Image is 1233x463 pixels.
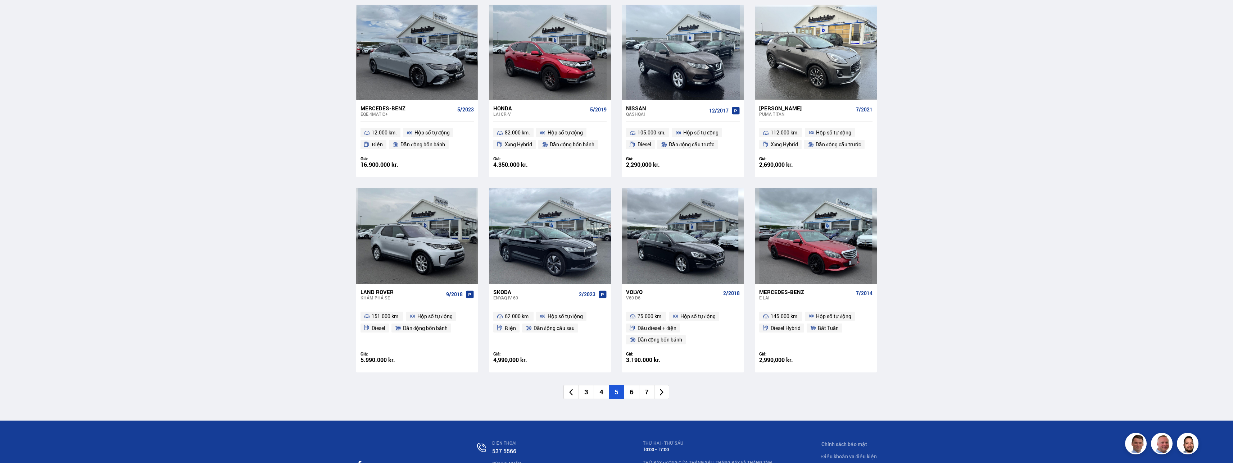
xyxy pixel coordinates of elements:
a: Chính sách bảo mật [821,441,867,448]
li: 7 [639,385,654,399]
button: Mở tiện ích trò chuyện LiveChat [6,3,27,24]
font: 5.990.000 kr. [361,356,395,364]
div: Qashqai [626,111,706,116]
span: Dẫn động bốn bánh [638,335,682,344]
a: Mercedes-Benz E LAI 7/2014 145.000 km. Hộp số tự động Diesel Hybrid Bất Tuân Giá: 2,990,000 kr. [755,284,877,373]
span: Diesel [638,140,651,149]
span: Xăng Hybrid [771,140,798,149]
div: Giá: [493,156,550,161]
span: Hộp số tự động [548,312,583,321]
span: 7/2014 [856,290,872,296]
span: Dẫn động cầu trước [669,140,714,149]
span: 5/2019 [590,107,607,113]
span: Bất Tuân [818,324,839,333]
span: 12/2017 [709,108,729,114]
div: Mercedes-Benz [361,105,454,111]
span: Diesel [372,324,385,333]
div: Enyaq iV 60 [493,295,576,300]
div: Skoda [493,289,576,295]
div: Giá: [759,156,816,161]
span: Hộp số tự động [816,128,851,137]
div: Mercedes-Benz [759,289,853,295]
span: Xăng Hybrid [505,140,532,149]
span: 7/2021 [856,107,872,113]
a: Land Rover Khám phá SE 9/2018 151.000 km. Hộp số tự động Diesel Dẫn động bốn bánh Giá: 5.990.000 kr. [356,284,478,373]
a: Skoda Enyaq iV 60 2/2023 62.000 km. Hộp số tự động Điện Dẫn động cầu sau Giá: 4,990,000 kr. [489,284,611,373]
span: Dầu diesel + điện [638,324,676,333]
font: 2,990,000 kr. [759,356,793,364]
div: Giá: [493,351,550,357]
div: Giá: [759,351,816,357]
span: Hộp số tự động [417,312,453,321]
a: [PERSON_NAME] Puma TITAN 7/2021 112.000 km. Hộp số tự động Xăng Hybrid Dẫn động cầu trước Giá: 2,... [755,100,877,177]
a: Honda LAI CR-V 5/2019 82.000 km. Hộp số tự động Xăng Hybrid Dẫn động bốn bánh Giá: 4.350.000 kr. [489,100,611,177]
font: 4,990,000 kr. [493,356,527,364]
div: THỨ HAI - THỨ SÁU [643,441,772,446]
font: 16.900.000 kr. [361,161,398,169]
span: 2/2018 [723,290,740,296]
div: Nissan [626,105,706,111]
img: siFngHWaQ9KaOqBr.png [1152,434,1174,455]
span: 112.000 km. [771,128,799,137]
span: Dẫn động cầu trước [816,140,861,149]
span: Diesel Hybrid [771,324,801,333]
span: 5/2023 [457,107,474,113]
span: Dẫn động bốn bánh [400,140,445,149]
span: 75.000 km. [638,312,663,321]
a: Mercedes-Benz EQE 4MATIC+ 5/2023 12.000 km. Hộp số tự động Điện Dẫn động bốn bánh Giá: 16.900.000... [356,100,478,177]
a: 537 5566 [492,447,516,455]
span: 12.000 km. [372,128,397,137]
div: Land Rover [361,289,443,295]
span: Dẫn động cầu sau [534,324,575,333]
img: nhp88E3Fdnt1Opn2.png [1178,434,1200,455]
font: 4.350.000 kr. [493,161,528,169]
span: 151.000 km. [372,312,400,321]
img: FbJEzSuNWCJXmdc-.webp [1126,434,1148,455]
span: 2/2023 [579,292,595,297]
span: 105.000 km. [638,128,666,137]
div: E LAI [759,295,853,300]
div: Giá: [361,156,417,161]
img: n0V2lOsqF3l1V2iz.svg [477,443,486,452]
span: 145.000 km. [771,312,799,321]
span: Điện [505,324,516,333]
div: LAI CR-V [493,111,587,116]
div: Volvo [626,289,720,295]
span: 9/2018 [446,292,463,297]
span: 82.000 km. [505,128,530,137]
div: Puma TITAN [759,111,853,116]
span: Hộp số tự động [816,312,851,321]
div: Khám phá SE [361,295,443,300]
div: EQE 4MATIC+ [361,111,454,116]
div: Giá: [361,351,417,357]
a: Nissan Qashqai 12/2017 105.000 km. Hộp số tự động Diesel Dẫn động cầu trước Giá: 2,290,000 kr. [622,100,744,177]
span: Điện [372,140,383,149]
div: Giá: [626,351,683,357]
font: 3.190.000 kr. [626,356,661,364]
li: 3 [579,385,594,399]
span: 62.000 km. [505,312,530,321]
span: Hộp số tự động [680,312,716,321]
div: 10:00 - 17:00 [643,447,772,452]
li: 4 [594,385,609,399]
div: Honda [493,105,587,111]
div: ĐIỆN THOẠI [492,441,594,446]
div: [PERSON_NAME] [759,105,853,111]
div: Giá: [626,156,683,161]
span: Dẫn động bốn bánh [403,324,448,333]
li: 6 [624,385,639,399]
li: 5 [609,385,624,399]
font: 2,690,000 kr. [759,161,793,169]
font: 2,290,000 kr. [626,161,660,169]
span: Hộp số tự động [683,128,719,137]
a: Volvo V60 D6 2/2018 75.000 km. Hộp số tự động Dầu diesel + điện Dẫn động bốn bánh Giá: 3.190.000 kr. [622,284,744,373]
span: Dẫn động bốn bánh [550,140,594,149]
span: Hộp số tự động [414,128,450,137]
a: Điều khoản và điều kiện [821,453,877,460]
div: V60 D6 [626,295,720,300]
span: Hộp số tự động [548,128,583,137]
